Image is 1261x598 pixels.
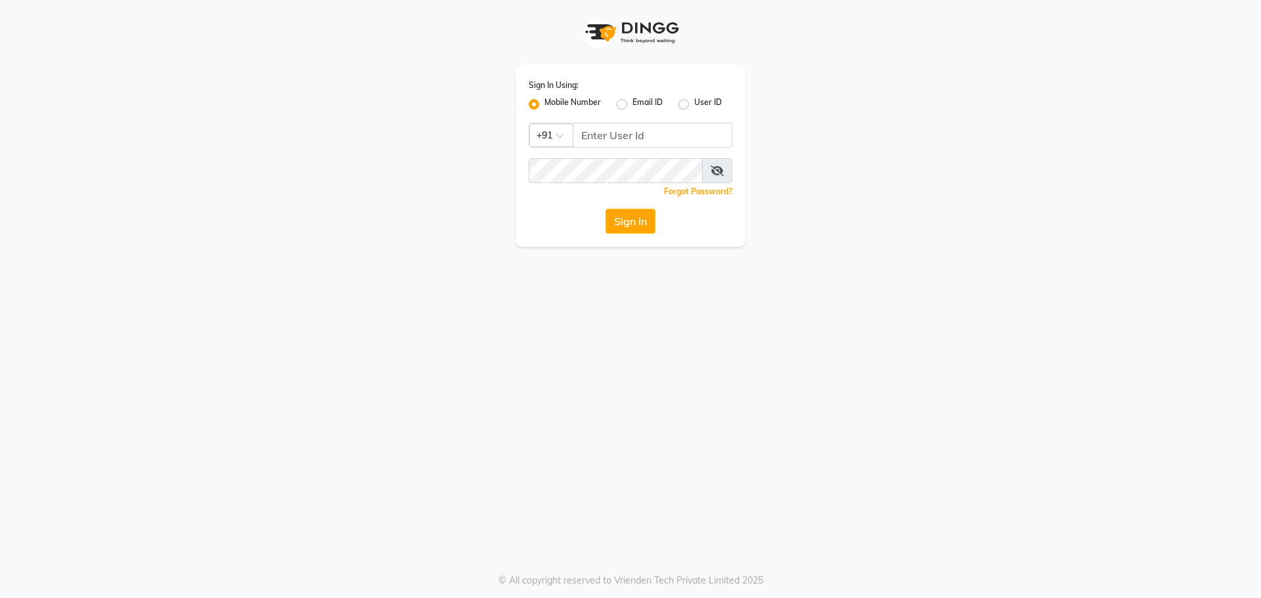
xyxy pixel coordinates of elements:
input: Username [573,123,732,148]
label: Sign In Using: [529,79,579,91]
button: Sign In [606,209,655,234]
a: Forgot Password? [664,186,732,196]
img: logo1.svg [578,13,683,52]
input: Username [529,158,703,183]
label: Email ID [632,96,663,112]
label: Mobile Number [544,96,601,112]
label: User ID [694,96,722,112]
